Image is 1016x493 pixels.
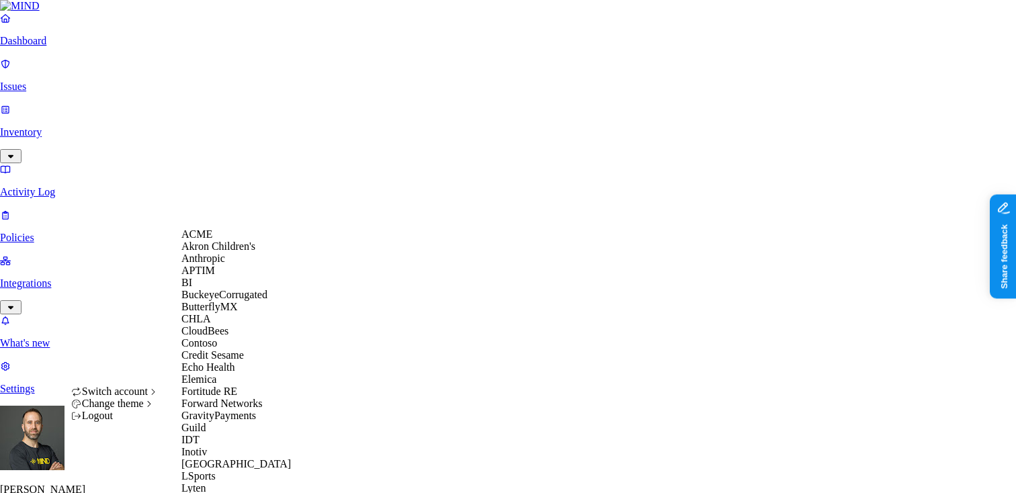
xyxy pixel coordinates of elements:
span: [GEOGRAPHIC_DATA] [181,458,291,469]
span: BuckeyeCorrugated [181,289,267,300]
span: IDT [181,434,200,445]
span: Forward Networks [181,398,262,409]
span: LSports [181,470,216,482]
span: Change theme [82,398,144,409]
span: Fortitude RE [181,386,237,397]
span: Akron Children's [181,240,255,252]
span: Echo Health [181,361,235,373]
span: Anthropic [181,253,225,264]
span: APTIM [181,265,215,276]
span: Inotiv [181,446,207,457]
span: Elemica [181,373,216,385]
span: CloudBees [181,325,228,337]
span: ACME [181,228,212,240]
div: Logout [71,410,159,422]
span: Switch account [82,386,148,397]
span: GravityPayments [181,410,256,421]
span: ButterflyMX [181,301,238,312]
span: Guild [181,422,206,433]
span: Credit Sesame [181,349,244,361]
span: CHLA [181,313,211,324]
span: Contoso [181,337,217,349]
span: BI [181,277,192,288]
